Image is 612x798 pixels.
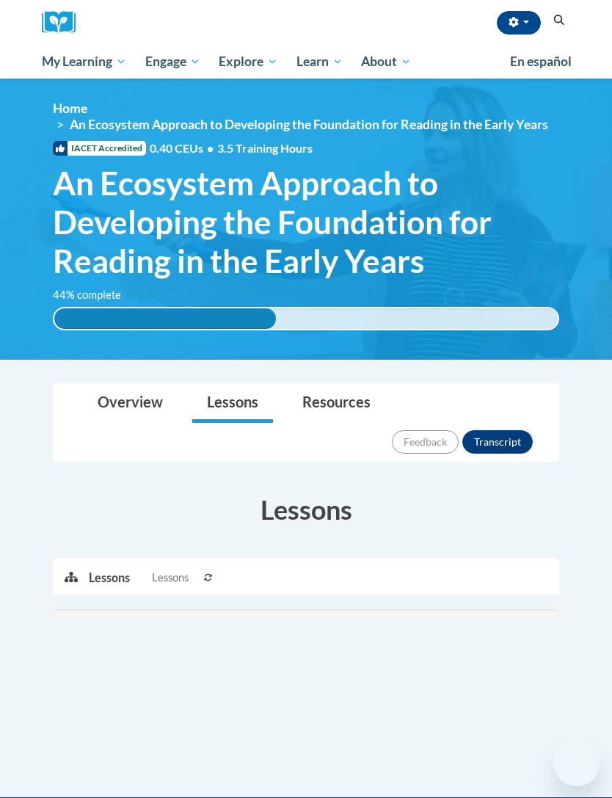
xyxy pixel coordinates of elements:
button: Account Settings [497,11,541,35]
span: Lessons [152,570,189,586]
a: Overview [83,384,178,423]
label: 44% complete [53,287,137,303]
span: An Ecosystem Approach to Developing the Foundation for Reading in the Early Years [53,164,559,280]
button: Search [548,12,570,29]
span: My Learning [42,53,126,70]
button: Feedback [392,430,459,454]
span: 0.40 CEUs [150,140,217,156]
a: En español [500,46,581,77]
span: About [361,53,411,70]
span: 3.5 Training Hours [217,141,313,155]
p: Lessons [89,570,130,586]
span: An Ecosystem Approach to Developing the Foundation for Reading in the Early Years [70,117,548,132]
span: Learn [296,53,343,70]
a: Lessons [192,384,273,423]
h3: Lessons [53,491,559,528]
span: Engage [145,53,200,70]
a: Learn [287,45,352,79]
a: My Learning [32,45,136,79]
a: Engage [136,45,210,79]
a: Explore [209,45,287,79]
span: • [207,141,214,155]
img: Logo brand [42,11,86,34]
button: Transcript [462,430,533,454]
span: IACET Accredited [53,141,146,156]
iframe: Button to launch messaging window [553,739,600,786]
div: Main menu [31,45,581,79]
a: Resources [288,384,385,423]
a: Home [53,101,87,116]
a: About [352,45,421,79]
span: En español [510,54,572,69]
a: Cox Campus [42,11,86,34]
div: 44% complete [54,308,276,329]
span: Explore [219,53,277,70]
